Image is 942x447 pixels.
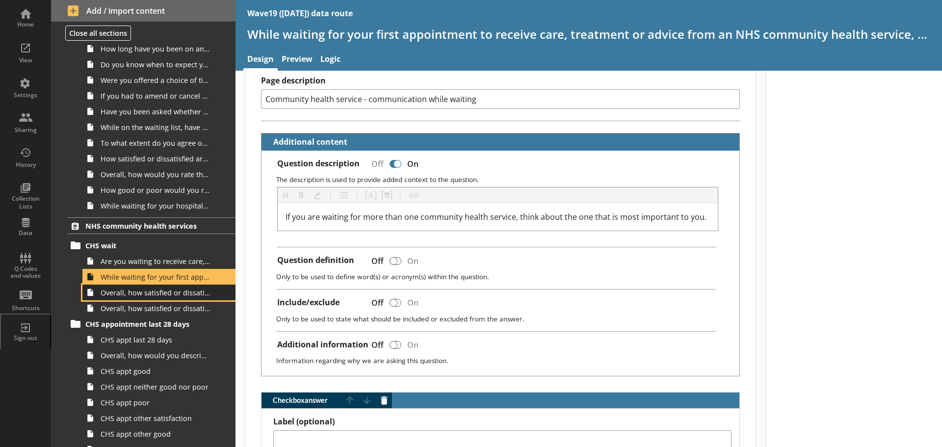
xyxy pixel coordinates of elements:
[67,316,235,332] a: CHS appointment last 28 days
[72,237,235,316] li: CHS waitAre you waiting to receive care, treatment or advice from any of the following NHS commun...
[8,265,43,280] div: Q Codes and values
[261,76,740,86] label: Page description
[265,133,349,151] button: Additional content
[364,155,388,172] div: Off
[68,5,219,16] span: Add / import content
[277,297,340,308] label: Include/exclude
[316,50,344,71] a: Logic
[101,398,210,407] span: CHS appt poor
[8,56,43,64] div: View
[101,60,210,69] span: Do you know when to expect your appointment or treatment at the hospital?
[85,319,206,329] span: CHS appointment last 28 days
[82,410,235,426] a: CHS appt other satisfaction
[82,88,235,104] a: If you had to amend or cancel your hospital appointment, how easy or difficult did you find it?
[101,429,210,439] span: CHS appt other good
[101,107,210,116] span: Have you been asked whether you still require your hospital appointment?
[101,170,210,179] span: Overall, how would you rate the administration of your care?
[247,8,353,19] div: Wave19 ([DATE]) data route
[277,340,368,350] label: Additional information
[101,76,210,85] span: Were you offered a choice of time and date for your hospital appointment?
[8,21,43,28] div: Home
[101,44,210,53] span: How long have you been on an NHS hospital waiting list?
[277,158,360,169] label: Question description
[8,126,43,134] div: Sharing
[364,336,388,353] div: Off
[82,379,235,394] a: CHS appt neither good nor poor
[364,294,388,312] div: Off
[82,41,235,56] a: How long have you been on an NHS hospital waiting list?
[82,332,235,347] a: CHS appt last 28 days
[403,294,426,312] div: On
[101,288,210,297] span: Overall, how satisfied or dissatisfied are you with the communication about your wait for the NHS...
[82,347,235,363] a: Overall, how would you describe your experience at your last appointment with the [Untitled answer]?
[101,185,210,195] span: How good or poor would you rate your overall experience of waiting for your hospital appointment?
[403,155,426,172] div: On
[277,255,354,265] label: Question definition
[273,417,732,427] label: Label (optional)
[101,154,210,163] span: How satisfied or dissatisfied are you with the communication about your wait?
[101,138,210,148] span: To what extent do you agree or disagree that you understood the information given to you about ho...
[276,356,732,365] p: Information regarding why we are asking this question.
[101,272,210,282] span: While waiting for your first appointment to receive care, treatment or advice from an NHS communi...
[276,272,732,281] p: Only to be used to define word(s) or acronym(s) within the question.
[243,50,278,71] a: Design
[82,285,235,300] a: Overall, how satisfied or dissatisfied are you with the communication about your wait for the NHS...
[101,304,210,313] span: Overall, how satisfied or dissatisfied are you with the length of time you have been waiting for ...
[82,300,235,316] a: Overall, how satisfied or dissatisfied are you with the length of time you have been waiting for ...
[101,382,210,392] span: CHS appt neither good nor poor
[82,198,235,213] a: While waiting for your hospital appointment what, if anything, could improve your experience?
[403,336,426,353] div: On
[82,56,235,72] a: Do you know when to expect your appointment or treatment at the hospital?
[82,394,235,410] a: CHS appt poor
[101,414,210,423] span: CHS appt other satisfaction
[82,166,235,182] a: Overall, how would you rate the administration of your care?
[8,334,43,342] div: Sign out
[82,253,235,269] a: Are you waiting to receive care, treatment or advice from any of the following NHS community heal...
[101,123,210,132] span: While on the waiting list, have you been provided with information about any of the following?
[403,252,426,269] div: On
[262,397,342,404] span: Checkbox answer
[101,257,210,266] span: Are you waiting to receive care, treatment or advice from any of the following NHS community heal...
[276,175,732,184] p: The description is used to provide added context to the question.
[101,351,210,360] span: Overall, how would you describe your experience at your last appointment with the [Untitled answer]?
[8,195,43,210] div: Collection Lists
[82,363,235,379] a: CHS appt good
[82,119,235,135] a: While on the waiting list, have you been provided with information about any of the following?
[82,135,235,151] a: To what extent do you agree or disagree that you understood the information given to you about ho...
[364,252,388,269] div: Off
[8,91,43,99] div: Settings
[82,151,235,166] a: How satisfied or dissatisfied are you with the communication about your wait?
[65,26,131,41] button: Close all sections
[101,367,210,376] span: CHS appt good
[276,314,732,323] p: Only to be used to state what should be included or excluded from the answer.
[8,229,43,237] div: Data
[8,161,43,169] div: History
[278,50,316,71] a: Preview
[82,182,235,198] a: How good or poor would you rate your overall experience of waiting for your hospital appointment?
[82,426,235,442] a: CHS appt other good
[82,72,235,88] a: Were you offered a choice of time and date for your hospital appointment?
[67,217,235,234] a: NHS community health services
[82,104,235,119] a: Have you been asked whether you still require your hospital appointment?
[247,26,930,42] h1: While waiting for your first appointment to receive care, treatment or advice from an NHS communi...
[286,211,706,222] span: If you are waiting for more than one community health service, think about the one that is most i...
[67,237,235,253] a: CHS wait
[8,304,43,312] div: Shortcuts
[101,201,210,210] span: While waiting for your hospital appointment what, if anything, could improve your experience?
[101,335,210,344] span: CHS appt last 28 days
[82,269,235,285] a: While waiting for your first appointment to receive care, treatment or advice from an NHS communi...
[85,221,206,231] span: NHS community health services
[85,241,206,250] span: CHS wait
[101,91,210,101] span: If you had to amend or cancel your hospital appointment, how easy or difficult did you find it?
[376,393,392,408] button: Delete answer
